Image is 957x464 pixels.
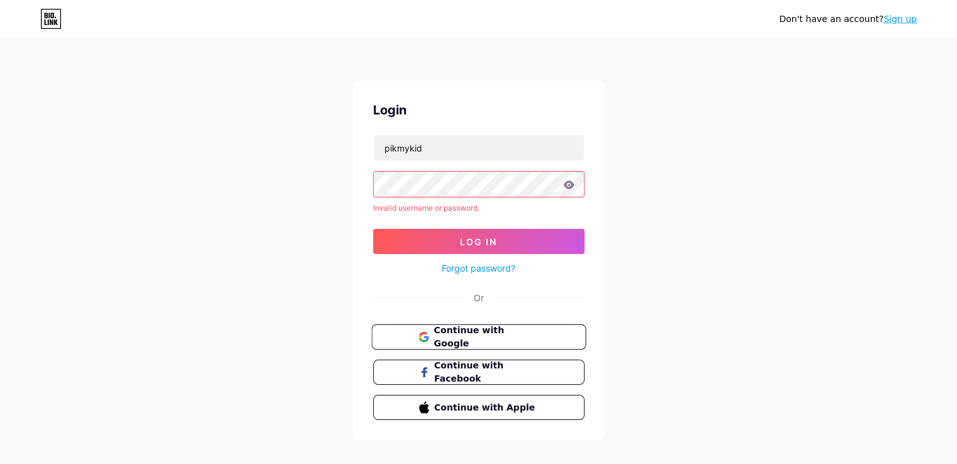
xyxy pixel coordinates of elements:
div: Or [474,291,484,304]
button: Continue with Apple [373,395,585,420]
span: Log In [460,236,497,247]
div: Login [373,101,585,119]
a: Continue with Google [373,324,585,350]
div: Don't have an account? [779,13,917,26]
span: Continue with Google [434,324,539,351]
div: Invalid username or password. [373,202,585,214]
span: Continue with Facebook [434,359,538,385]
a: Forgot password? [442,262,515,275]
button: Log In [373,229,585,254]
span: Continue with Apple [434,401,538,414]
input: Username [374,135,584,160]
button: Continue with Google [371,324,586,350]
a: Sign up [883,14,917,24]
button: Continue with Facebook [373,360,585,385]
